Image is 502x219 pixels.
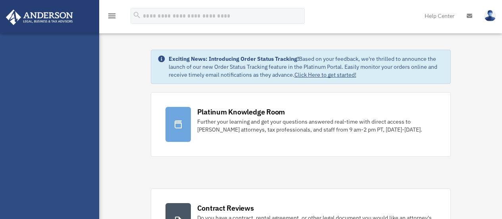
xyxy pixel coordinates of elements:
[107,14,117,21] a: menu
[294,71,356,78] a: Click Here to get started!
[151,92,451,157] a: Platinum Knowledge Room Further your learning and get your questions answered real-time with dire...
[197,118,436,134] div: Further your learning and get your questions answered real-time with direct access to [PERSON_NAM...
[169,55,444,79] div: Based on your feedback, we're thrilled to announce the launch of our new Order Status Tracking fe...
[484,10,496,21] img: User Pic
[133,11,141,19] i: search
[197,107,285,117] div: Platinum Knowledge Room
[169,55,299,62] strong: Exciting News: Introducing Order Status Tracking!
[4,10,75,25] img: Anderson Advisors Platinum Portal
[107,11,117,21] i: menu
[197,203,254,213] div: Contract Reviews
